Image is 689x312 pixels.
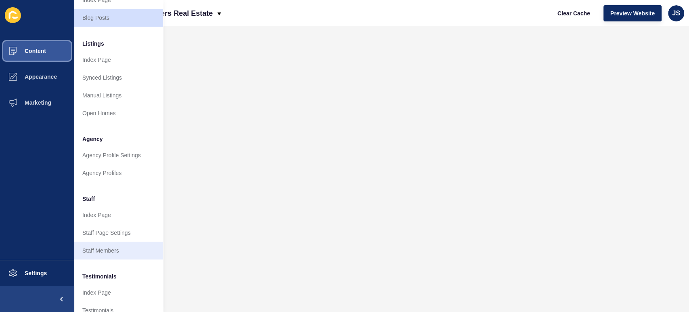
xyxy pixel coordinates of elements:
span: Preview Website [610,9,655,17]
span: Testimonials [82,272,117,280]
a: Manual Listings [74,86,163,104]
span: Clear Cache [557,9,590,17]
a: Index Page [74,51,163,69]
a: Agency Profile Settings [74,146,163,164]
a: Staff Page Settings [74,224,163,242]
button: Preview Website [603,5,662,21]
a: Agency Profiles [74,164,163,182]
a: Index Page [74,284,163,301]
a: Synced Listings [74,69,163,86]
a: Open Homes [74,104,163,122]
a: Blog Posts [74,9,163,27]
span: Staff [82,195,95,203]
a: Staff Members [74,242,163,259]
span: Agency [82,135,103,143]
button: Clear Cache [551,5,597,21]
span: Listings [82,40,104,48]
span: JS [672,9,680,17]
a: Index Page [74,206,163,224]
